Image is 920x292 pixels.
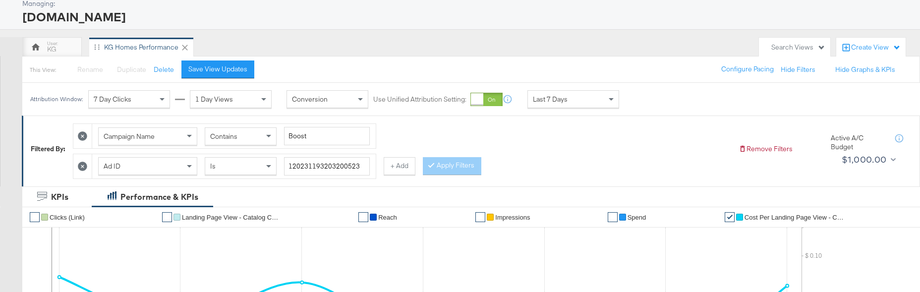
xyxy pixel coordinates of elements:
button: $1,000.00 [838,152,898,168]
span: Rename [77,65,103,74]
div: KG Homes Performance [104,43,178,52]
input: Enter a search term [284,157,370,175]
button: Save View Updates [181,60,254,78]
div: [DOMAIN_NAME] [22,8,908,25]
a: ✔ [358,212,368,222]
button: + Add [384,157,415,175]
span: Conversion [292,95,328,104]
span: Reach [378,214,397,221]
a: ✔ [608,212,618,222]
a: ✔ [475,212,485,222]
button: Hide Graphs & KPIs [835,65,895,74]
div: Active A/C Budget [831,133,885,152]
span: Clicks (Link) [50,214,85,221]
button: Configure Pacing [714,60,781,78]
div: Performance & KPIs [120,191,198,203]
button: Hide Filters [781,65,815,74]
span: Ad ID [104,162,120,171]
div: Save View Updates [188,64,247,74]
div: KPIs [51,191,68,203]
div: Search Views [771,43,825,52]
a: ✔ [30,212,40,222]
button: Delete [154,65,174,74]
input: Enter a search term [284,127,370,145]
span: Impressions [495,214,530,221]
span: Spend [628,214,646,221]
div: Drag to reorder tab [94,44,100,50]
span: 1 Day Views [195,95,233,104]
div: Filtered By: [31,144,65,154]
div: KG [47,45,57,54]
span: Is [210,162,216,171]
button: Remove Filters [739,144,793,154]
span: Duplicate [117,65,146,74]
span: Cost Per Landing Page View - Catalog Campaign [745,214,844,221]
span: Contains [210,132,237,141]
div: Attribution Window: [30,96,83,103]
label: Use Unified Attribution Setting: [373,95,466,104]
div: This View: [30,66,56,74]
span: Landing Page View - Catalog Campaign [182,214,281,221]
div: $1,000.00 [842,152,887,167]
div: Create View [851,43,901,53]
span: 7 Day Clicks [94,95,131,104]
a: ✔ [725,212,735,222]
span: Last 7 Days [533,95,568,104]
a: ✔ [162,212,172,222]
span: Campaign Name [104,132,155,141]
